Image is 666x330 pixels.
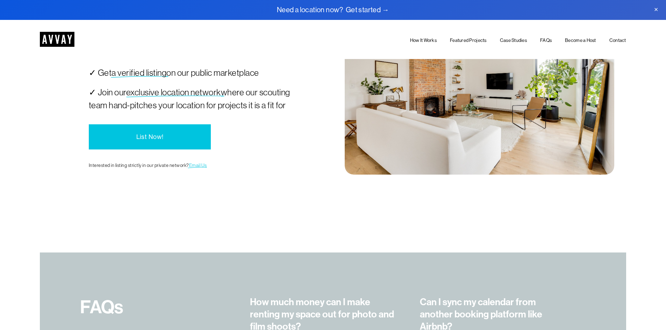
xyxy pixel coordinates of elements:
[540,36,552,44] a: FAQs
[189,163,207,168] a: Email Us
[112,68,166,78] span: a verified listing
[89,66,309,79] p: ✓ Get on our public marketplace
[609,36,626,44] a: Contact
[89,86,309,112] p: ✓ Join our where our scouting team hand-pitches your location for projects it is a fit for
[126,87,221,97] span: exclusive location network
[500,36,527,44] a: Case Studies
[40,32,74,47] img: AVVAY - The First Nationwide Location Scouting Co.
[89,124,211,149] a: List Now!
[80,296,204,318] h3: FAQs
[89,162,309,169] p: Interested in listing strictly in our private network?
[410,36,437,44] a: How It Works
[565,36,596,44] a: Become a Host
[450,36,487,44] a: Featured Projects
